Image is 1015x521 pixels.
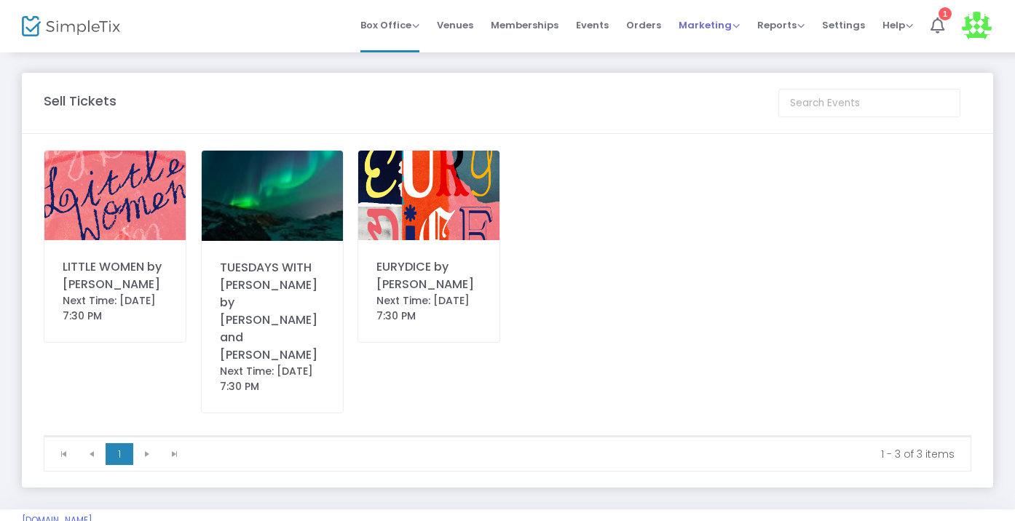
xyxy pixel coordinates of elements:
[220,364,325,394] div: Next Time: [DATE] 7:30 PM
[358,151,499,240] img: Eurydice.png
[576,7,609,44] span: Events
[63,258,167,293] div: LITTLE WOMEN by [PERSON_NAME]
[376,258,481,293] div: EURYDICE by [PERSON_NAME]
[202,151,343,241] img: img_lights.jpg
[626,7,661,44] span: Orders
[882,18,913,32] span: Help
[376,293,481,324] div: Next Time: [DATE] 7:30 PM
[939,7,952,20] div: 1
[437,7,473,44] span: Venues
[63,293,167,324] div: Next Time: [DATE] 7:30 PM
[822,7,865,44] span: Settings
[679,18,740,32] span: Marketing
[220,259,325,364] div: TUESDAYS WITH [PERSON_NAME] by [PERSON_NAME] and [PERSON_NAME]
[757,18,805,32] span: Reports
[360,18,419,32] span: Box Office
[106,443,133,465] span: Page 1
[44,91,116,111] m-panel-title: Sell Tickets
[199,447,955,461] kendo-pager-info: 1 - 3 of 3 items
[778,89,960,117] input: Search Events
[44,151,186,240] img: 638899278392745295LittleWomen.png
[491,7,558,44] span: Memberships
[44,436,971,437] div: Data table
